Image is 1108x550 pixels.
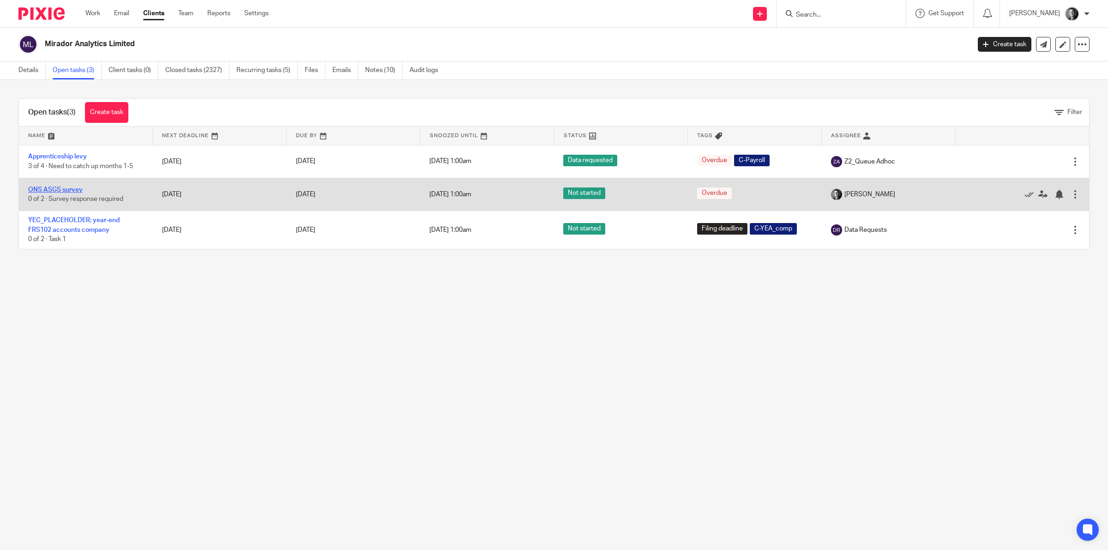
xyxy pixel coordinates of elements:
[18,7,65,20] img: Pixie
[697,155,732,166] span: Overdue
[296,158,315,165] span: [DATE]
[1067,109,1082,115] span: Filter
[750,223,797,235] span: C-YEA_comp
[795,11,878,19] input: Search
[28,153,87,160] a: Apprenticeship levy
[563,223,605,235] span: Not started
[831,156,842,167] img: svg%3E
[85,102,128,123] a: Create task
[697,133,713,138] span: Tags
[697,223,747,235] span: Filing deadline
[429,191,471,198] span: [DATE] 1:00am
[28,187,83,193] a: ONS ASGS survey
[53,61,102,79] a: Open tasks (3)
[28,236,66,242] span: 0 of 2 · Task 1
[697,187,732,199] span: Overdue
[45,39,780,49] h2: Mirador Analytics Limited
[734,155,770,166] span: C-Payroll
[28,217,120,233] a: YEC_PLACEHOLDER: year-end FRS102 accounts company
[564,133,587,138] span: Status
[85,9,100,18] a: Work
[1009,9,1060,18] p: [PERSON_NAME]
[28,163,133,169] span: 3 of 4 · Need to catch up months 1-5
[114,9,129,18] a: Email
[143,9,164,18] a: Clients
[244,9,269,18] a: Settings
[1024,190,1038,199] a: Mark as done
[430,133,478,138] span: Snoozed Until
[296,227,315,233] span: [DATE]
[153,211,287,249] td: [DATE]
[844,157,895,166] span: Z2_Queue Adhoc
[207,9,230,18] a: Reports
[844,190,895,199] span: [PERSON_NAME]
[236,61,298,79] a: Recurring tasks (5)
[153,178,287,211] td: [DATE]
[28,196,123,202] span: 0 of 2 · Survey response required
[305,61,325,79] a: Files
[928,10,964,17] span: Get Support
[108,61,158,79] a: Client tasks (0)
[844,225,887,235] span: Data Requests
[429,158,471,165] span: [DATE] 1:00am
[1065,6,1079,21] img: DSC_9061-3.jpg
[153,145,287,178] td: [DATE]
[178,9,193,18] a: Team
[409,61,445,79] a: Audit logs
[978,37,1031,52] a: Create task
[67,109,76,116] span: (3)
[563,155,617,166] span: Data requested
[365,61,403,79] a: Notes (10)
[563,187,605,199] span: Not started
[18,35,38,54] img: svg%3E
[831,224,842,236] img: svg%3E
[296,191,315,198] span: [DATE]
[28,108,76,117] h1: Open tasks
[18,61,46,79] a: Details
[165,61,229,79] a: Closed tasks (2327)
[332,61,358,79] a: Emails
[429,227,471,233] span: [DATE] 1:00am
[831,189,842,200] img: DSC_9061-3.jpg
